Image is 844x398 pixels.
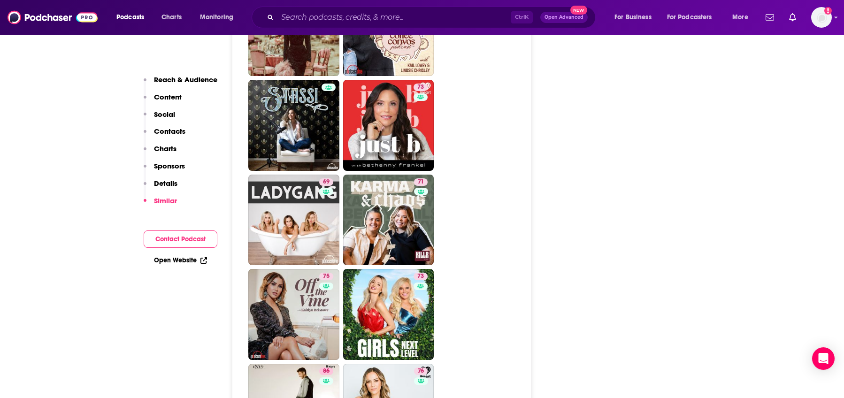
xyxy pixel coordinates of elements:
a: 73 [343,80,434,171]
span: 73 [417,83,424,92]
button: open menu [661,10,726,25]
button: Show profile menu [811,7,832,28]
button: Open AdvancedNew [540,12,588,23]
a: 71 [414,178,428,186]
p: Contacts [154,127,185,136]
a: Open Website [154,256,207,264]
img: User Profile [811,7,832,28]
a: Show notifications dropdown [762,9,778,25]
span: More [732,11,748,24]
p: Details [154,179,177,188]
p: Charts [154,144,176,153]
button: Charts [144,144,176,161]
p: Reach & Audience [154,75,217,84]
div: Open Intercom Messenger [812,347,835,370]
a: 73 [414,273,428,280]
span: 75 [323,272,330,281]
span: 71 [418,177,424,187]
button: Reach & Audience [144,75,217,92]
button: open menu [193,10,246,25]
a: 86 [319,367,333,375]
span: Logged in as kate.duboisARM [811,7,832,28]
a: 76 [414,367,428,375]
a: 69 [319,178,333,186]
span: Podcasts [116,11,144,24]
input: Search podcasts, credits, & more... [277,10,511,25]
button: open menu [726,10,760,25]
a: 71 [343,175,434,266]
a: 73 [343,269,434,360]
a: Show notifications dropdown [785,9,800,25]
button: open menu [608,10,663,25]
p: Sponsors [154,161,185,170]
div: Search podcasts, credits, & more... [261,7,605,28]
button: Details [144,179,177,196]
p: Content [154,92,182,101]
span: 86 [323,367,330,376]
span: 73 [417,272,424,281]
button: Similar [144,196,177,214]
button: open menu [110,10,156,25]
span: Ctrl K [511,11,533,23]
span: Monitoring [200,11,233,24]
span: 76 [418,367,424,376]
a: 75 [319,273,333,280]
a: Charts [155,10,187,25]
p: Similar [154,196,177,205]
span: New [570,6,587,15]
a: 75 [248,269,339,360]
button: Social [144,110,175,127]
img: Podchaser - Follow, Share and Rate Podcasts [8,8,98,26]
button: Sponsors [144,161,185,179]
a: 69 [248,175,339,266]
a: 73 [414,84,428,91]
p: Social [154,110,175,119]
button: Contact Podcast [144,230,217,248]
span: 69 [323,177,330,187]
span: For Podcasters [667,11,712,24]
span: Charts [161,11,182,24]
span: For Business [614,11,652,24]
button: Content [144,92,182,110]
svg: Add a profile image [824,7,832,15]
button: Contacts [144,127,185,144]
span: Open Advanced [545,15,583,20]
